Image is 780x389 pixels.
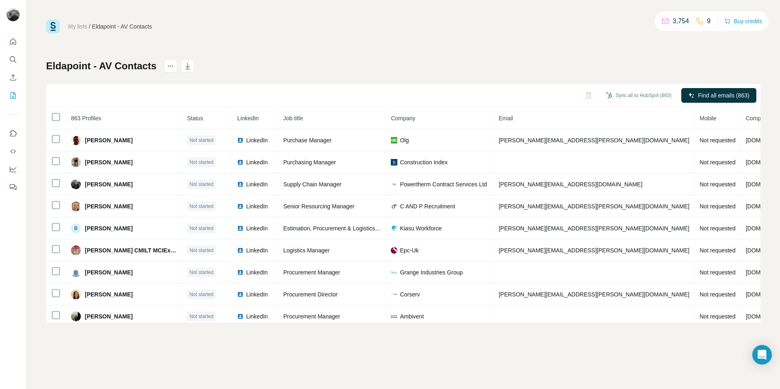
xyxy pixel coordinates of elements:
button: Buy credits [724,15,762,27]
span: Logistics Manager [283,247,330,254]
button: My lists [7,88,20,103]
span: Not started [189,137,213,144]
img: Avatar [71,245,81,255]
img: LinkedIn logo [237,181,244,188]
span: [PERSON_NAME] [85,180,133,188]
span: Not started [189,269,213,276]
img: LinkedIn logo [237,291,244,298]
img: company-logo [391,247,397,254]
img: company-logo [391,313,397,320]
button: Feedback [7,180,20,194]
span: [PERSON_NAME][EMAIL_ADDRESS][PERSON_NAME][DOMAIN_NAME] [499,291,689,298]
span: Email [499,115,513,122]
span: LinkedIn [246,312,268,320]
img: LinkedIn logo [237,225,244,232]
span: Not requested [700,225,736,232]
span: [PERSON_NAME] [85,202,133,210]
span: Not started [189,181,213,188]
span: Procurement Manager [283,269,340,276]
span: Epc-Uk [400,246,419,254]
span: [PERSON_NAME] CMILT MCIEx CMgr [85,246,177,254]
button: actions [164,60,177,73]
button: Quick start [7,34,20,49]
img: Avatar [71,312,81,321]
span: [PERSON_NAME][EMAIL_ADDRESS][PERSON_NAME][DOMAIN_NAME] [499,225,689,232]
span: LinkedIn [246,268,268,276]
p: 9 [707,16,711,26]
a: My lists [68,23,87,30]
span: LinkedIn [246,180,268,188]
span: Not requested [700,291,736,298]
img: Avatar [71,135,81,145]
span: Status [187,115,203,122]
img: LinkedIn logo [237,203,244,210]
button: Use Surfe on LinkedIn [7,126,20,141]
span: Olg [400,136,409,144]
img: Surfe Logo [46,20,60,33]
img: LinkedIn logo [237,137,244,144]
span: Estimation, Procurement & Logistics Manager at Kiasu Group [283,225,439,232]
span: [PERSON_NAME] [85,290,133,298]
img: company-logo [391,159,397,166]
span: Not requested [700,203,736,210]
img: LinkedIn logo [237,159,244,166]
span: Not requested [700,247,736,254]
span: Job title [283,115,303,122]
span: LinkedIn [246,224,268,232]
img: company-logo [391,269,397,276]
span: Not requested [700,137,736,144]
span: Mobile [700,115,716,122]
span: [PERSON_NAME] [85,224,133,232]
button: Sync all to HubSpot (863) [600,89,677,102]
span: Construction Index [400,158,448,166]
div: Open Intercom Messenger [752,345,772,365]
span: Not started [189,313,213,320]
div: B [71,223,81,233]
img: Avatar [7,8,20,21]
span: [PERSON_NAME][EMAIL_ADDRESS][PERSON_NAME][DOMAIN_NAME] [499,247,689,254]
img: Avatar [71,290,81,299]
span: [PERSON_NAME] [85,158,133,166]
span: Kiasu Workforce [400,224,441,232]
span: Senior Resourcing Manager [283,203,354,210]
span: Supply Chain Manager [283,181,341,188]
img: company-logo [391,291,397,298]
span: Procurement Director [283,291,337,298]
span: Not started [189,291,213,298]
span: [PERSON_NAME][EMAIL_ADDRESS][DOMAIN_NAME] [499,181,642,188]
img: LinkedIn logo [237,247,244,254]
li: / [89,22,91,31]
span: Not started [189,203,213,210]
span: [PERSON_NAME] [85,312,133,320]
img: Avatar [71,157,81,167]
img: LinkedIn logo [237,269,244,276]
button: Find all emails (863) [681,88,756,103]
span: Not requested [700,181,736,188]
span: Not requested [700,269,736,276]
span: Corserv [400,290,420,298]
span: LinkedIn [246,202,268,210]
button: Search [7,52,20,67]
span: Company [391,115,415,122]
img: company-logo [391,137,397,144]
span: LinkedIn [246,136,268,144]
span: [PERSON_NAME] [85,136,133,144]
img: Avatar [71,179,81,189]
span: Powertherm Contract Services Ltd [400,180,487,188]
span: LinkedIn [246,290,268,298]
span: LinkedIn [246,246,268,254]
img: company-logo [391,225,397,232]
h1: Eldapoint - AV Contacts [46,60,157,73]
span: [PERSON_NAME] [85,268,133,276]
span: Not requested [700,159,736,166]
span: LinkedIn [246,158,268,166]
span: LinkedIn [237,115,259,122]
span: Not started [189,225,213,232]
span: Find all emails (863) [698,91,749,99]
img: Avatar [71,267,81,277]
div: Eldapoint - AV Contacts [92,22,152,31]
span: Ambivent [400,312,423,320]
span: Purchasing Manager [283,159,336,166]
button: Use Surfe API [7,144,20,159]
span: 863 Profiles [71,115,101,122]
